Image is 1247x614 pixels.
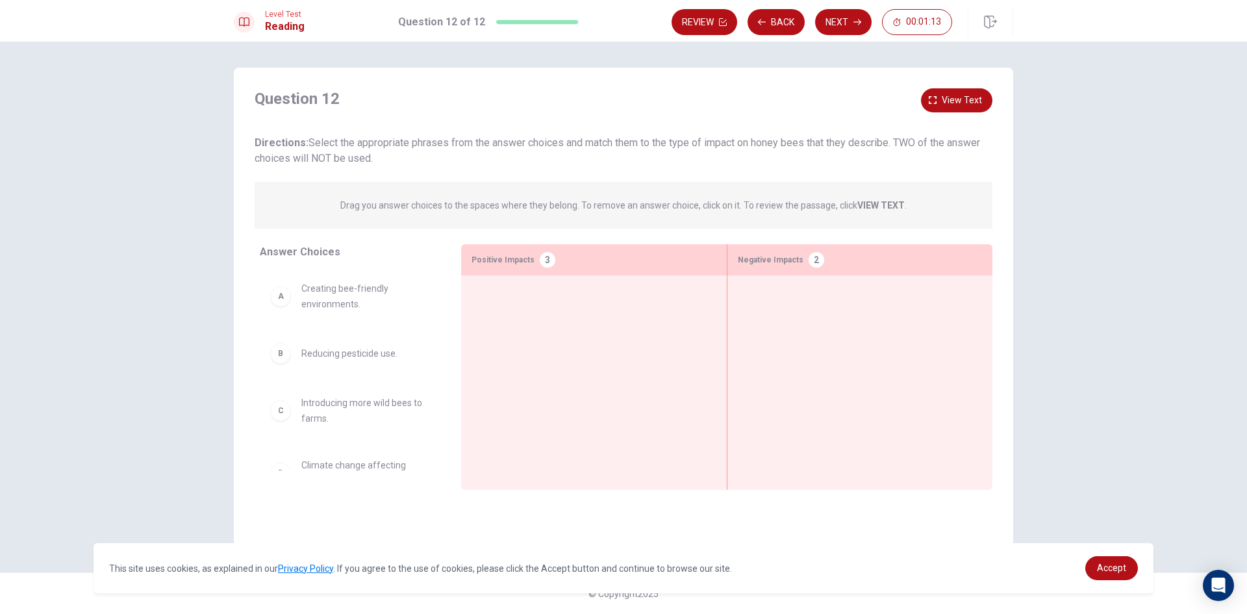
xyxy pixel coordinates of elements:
div: BReducing pesticide use. [260,333,440,374]
span: Level Test [265,10,305,19]
span: Answer Choices [260,246,340,258]
span: Introducing more wild bees to farms. [301,395,430,426]
div: CIntroducing more wild bees to farms. [260,385,440,437]
div: D [270,463,291,483]
h4: Question 12 [255,88,340,109]
h1: Reading [265,19,305,34]
span: Climate change affecting flower availability. [301,457,430,489]
div: B [270,343,291,364]
span: Select the appropriate phrases from the answer choices and match them to the type of impact on ho... [255,136,980,164]
div: 3 [540,252,555,268]
div: C [270,400,291,421]
div: Open Intercom Messenger [1203,570,1234,601]
strong: Directions: [255,136,309,149]
span: Creating bee-friendly environments. [301,281,430,312]
a: Privacy Policy [278,563,333,574]
p: Drag you answer choices to the spaces where they belong. To remove an answer choice, click on it.... [340,198,907,213]
h1: Question 12 of 12 [398,14,485,30]
button: Review [672,9,737,35]
div: cookieconsent [94,543,1153,593]
span: Reducing pesticide use. [301,346,397,361]
span: View text [942,92,982,109]
button: 00:01:13 [882,9,952,35]
div: ACreating bee-friendly environments. [260,270,440,322]
a: dismiss cookie message [1085,556,1138,580]
span: © Copyright 2025 [588,589,659,599]
button: View text [921,88,992,112]
span: This site uses cookies, as explained in our . If you agree to the use of cookies, please click th... [109,563,732,574]
span: Negative Impacts [738,252,803,268]
div: 2 [809,252,824,268]
span: 00:01:13 [906,17,941,27]
button: Next [815,9,872,35]
div: A [270,286,291,307]
div: DClimate change affecting flower availability. [260,447,440,499]
span: Accept [1097,563,1126,573]
span: Positive Impacts [472,252,535,268]
button: Back [748,9,805,35]
strong: VIEW TEXT [857,200,905,211]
